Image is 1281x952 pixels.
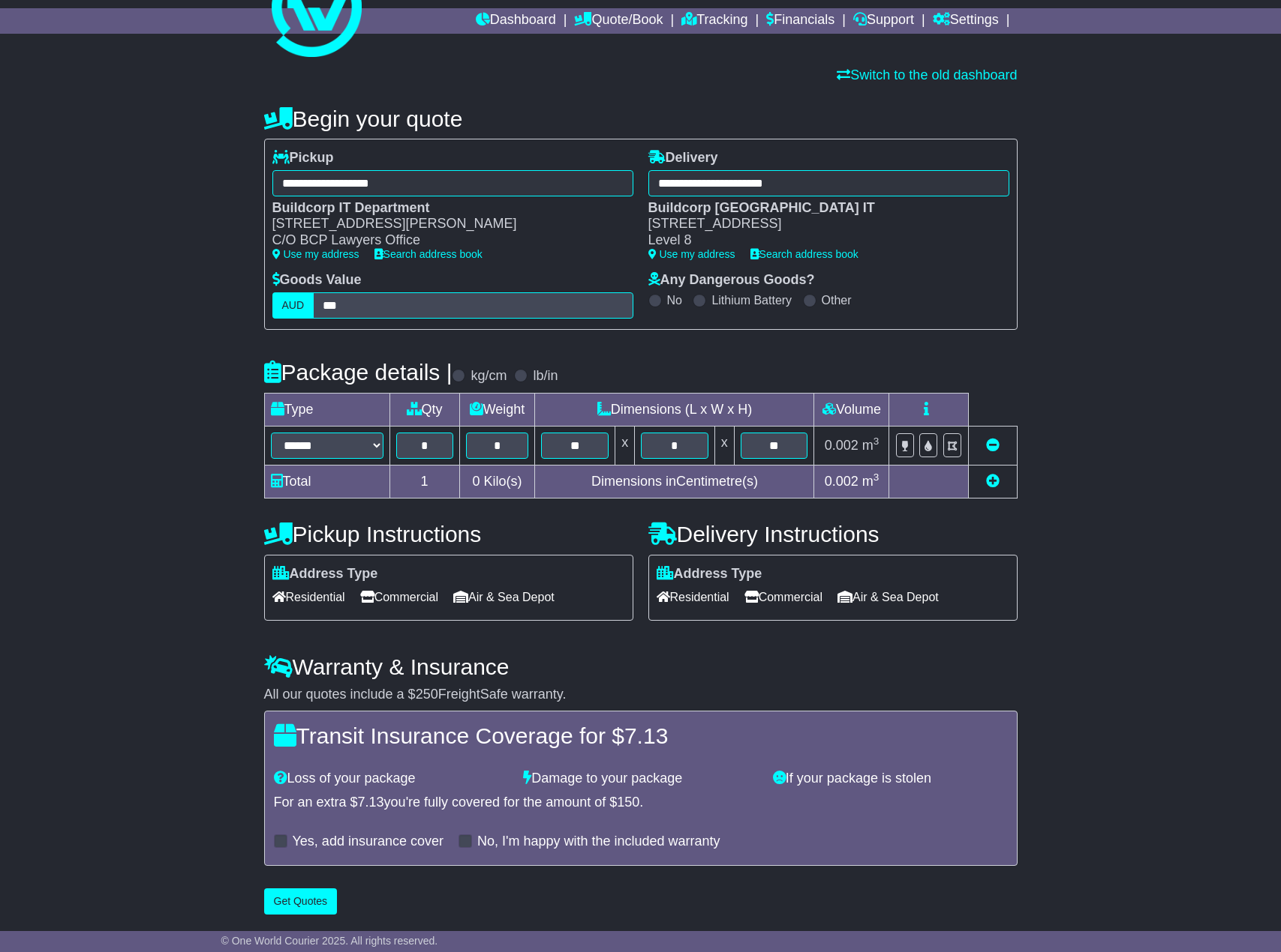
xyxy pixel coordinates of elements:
[837,67,1017,82] a: Switch to the old dashboard
[459,465,535,498] td: Kilo(s)
[648,248,735,260] a: Use my address
[293,834,444,850] label: Yes, add insurance cover
[648,232,994,249] div: Level 8
[648,200,994,217] div: Buildcorp [GEOGRAPHIC_DATA] IT
[667,293,682,307] label: No
[416,687,438,702] span: 250
[714,426,734,465] td: x
[535,465,814,498] td: Dimensions in Centimetre(s)
[681,8,747,34] a: Tracking
[574,8,663,34] a: Quote/Book
[874,436,880,447] sup: 3
[862,438,880,453] span: m
[459,393,535,426] td: Weight
[624,723,668,748] span: 7.13
[272,292,314,319] label: AUD
[657,566,762,582] label: Address Type
[648,522,1018,546] h4: Delivery Instructions
[744,585,822,609] span: Commercial
[615,426,635,465] td: x
[358,795,384,810] span: 7.13
[272,566,378,582] label: Address Type
[657,585,729,609] span: Residential
[266,771,516,787] div: Loss of your package
[648,216,994,232] div: [STREET_ADDRESS]
[986,438,1000,453] a: Remove this item
[264,654,1018,679] h4: Warranty & Insurance
[750,248,859,260] a: Search address book
[264,888,338,915] button: Get Quotes
[389,393,459,426] td: Qty
[853,8,914,34] a: Support
[274,795,1008,811] div: For an extra $ you're fully covered for the amount of $ .
[471,368,507,385] label: kg/cm
[822,293,852,307] label: Other
[825,438,859,453] span: 0.002
[360,585,438,609] span: Commercial
[648,150,718,166] label: Delivery
[765,771,1015,787] div: If your package is stolen
[516,771,765,787] div: Damage to your package
[472,474,480,489] span: 0
[274,723,1008,748] h4: Transit Insurance Coverage for $
[477,834,720,850] label: No, I'm happy with the included warranty
[272,232,618,249] div: C/O BCP Lawyers Office
[374,248,483,260] a: Search address book
[535,393,814,426] td: Dimensions (L x W x H)
[837,585,939,609] span: Air & Sea Depot
[264,465,389,498] td: Total
[272,150,334,166] label: Pickup
[711,293,792,307] label: Lithium Battery
[272,585,345,609] span: Residential
[476,8,556,34] a: Dashboard
[648,272,815,289] label: Any Dangerous Goods?
[825,474,859,489] span: 0.002
[453,585,555,609] span: Air & Sea Depot
[986,474,1000,489] a: Add new item
[933,8,999,34] a: Settings
[874,472,880,483] sup: 3
[766,8,834,34] a: Financials
[272,248,359,260] a: Use my address
[814,393,889,426] td: Volume
[389,465,459,498] td: 1
[533,368,558,385] label: lb/in
[264,360,453,385] h4: Package details |
[221,935,438,947] span: © One World Courier 2025. All rights reserved.
[272,200,618,217] div: Buildcorp IT Department
[272,272,362,289] label: Goods Value
[617,795,639,810] span: 150
[272,216,618,232] div: [STREET_ADDRESS][PERSON_NAME]
[264,393,389,426] td: Type
[264,106,1018,131] h4: Begin your quote
[264,522,633,546] h4: Pickup Instructions
[862,474,880,489] span: m
[264,687,1018,703] div: All our quotes include a $ FreightSafe warranty.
